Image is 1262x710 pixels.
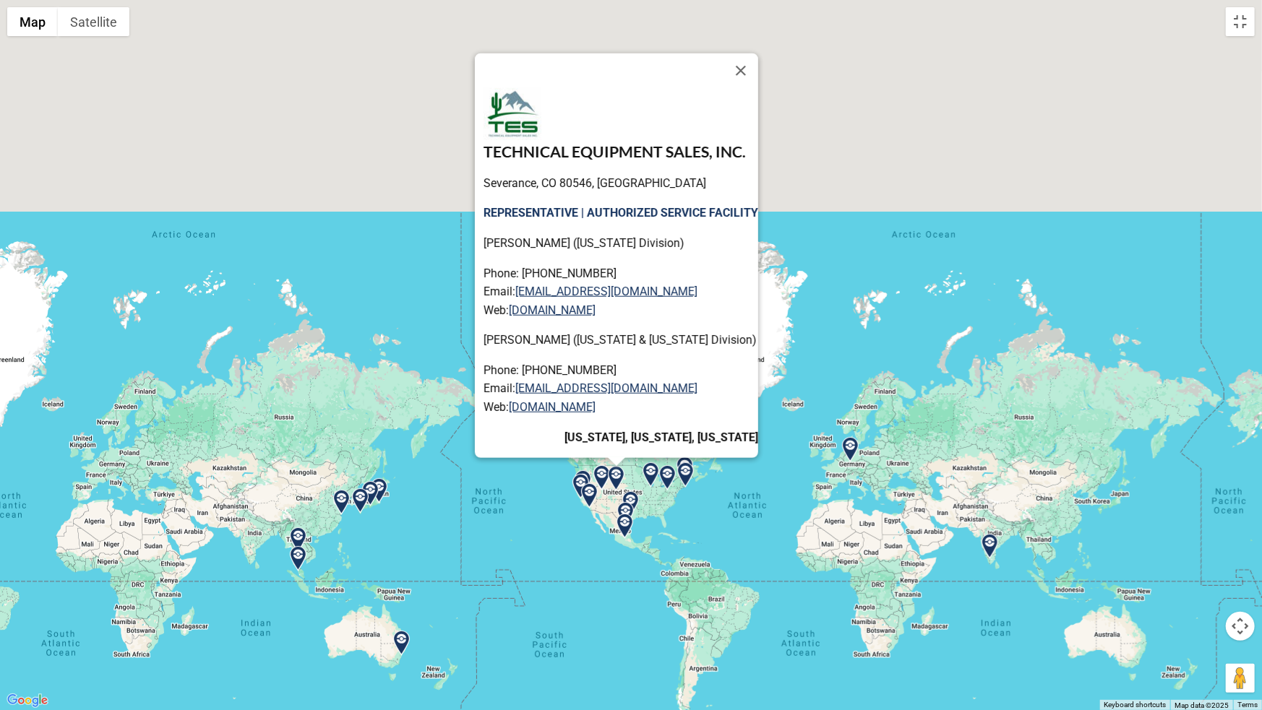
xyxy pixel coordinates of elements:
h3: TECHNICAL EQUIPMENT SALES, INC. [484,142,758,162]
p: Phone: [PHONE_NUMBER] Email: Web: [484,264,758,319]
p: [PERSON_NAME] ([US_STATE] Division) [484,233,758,252]
a: [DOMAIN_NAME] [509,303,596,316]
a: [DOMAIN_NAME] [509,399,596,413]
p: [PERSON_NAME] ([US_STATE] & [US_STATE] Division) [484,331,758,350]
strong: REPRESENTATIVE | AUTHORIZED SERVICE FACILITY [484,206,758,220]
p: Severance, CO 80546, [GEOGRAPHIC_DATA] [484,173,758,192]
strong: [US_STATE], [US_STATE], [US_STATE] [565,430,758,443]
a: [EMAIL_ADDRESS][DOMAIN_NAME] [515,381,697,395]
p: Phone: [PHONE_NUMBER] Email: Web: [484,360,758,416]
a: [EMAIL_ADDRESS][DOMAIN_NAME] [515,284,697,298]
